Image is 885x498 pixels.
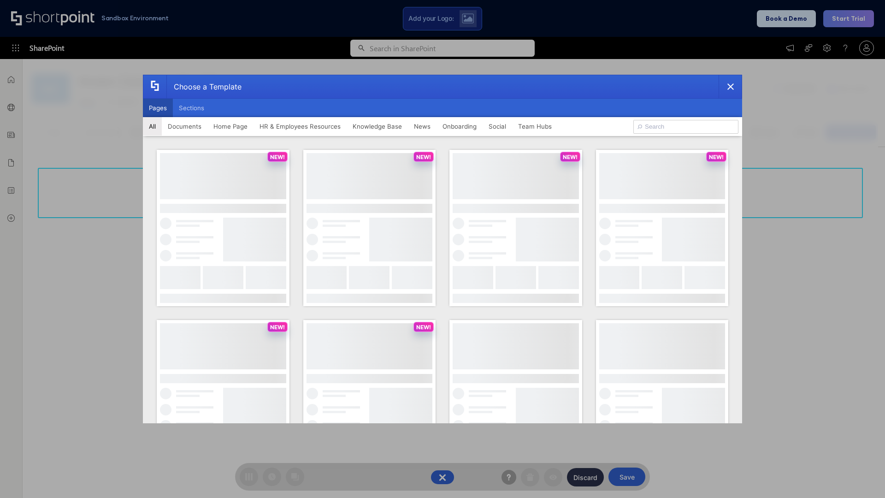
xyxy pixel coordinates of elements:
[563,154,578,160] p: NEW!
[839,454,885,498] iframe: Chat Widget
[270,154,285,160] p: NEW!
[254,117,347,136] button: HR & Employees Resources
[709,154,724,160] p: NEW!
[347,117,408,136] button: Knowledge Base
[437,117,483,136] button: Onboarding
[483,117,512,136] button: Social
[633,120,738,134] input: Search
[416,324,431,331] p: NEW!
[166,75,242,98] div: Choose a Template
[143,117,162,136] button: All
[408,117,437,136] button: News
[512,117,558,136] button: Team Hubs
[270,324,285,331] p: NEW!
[143,99,173,117] button: Pages
[207,117,254,136] button: Home Page
[173,99,210,117] button: Sections
[162,117,207,136] button: Documents
[416,154,431,160] p: NEW!
[143,75,742,423] div: template selector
